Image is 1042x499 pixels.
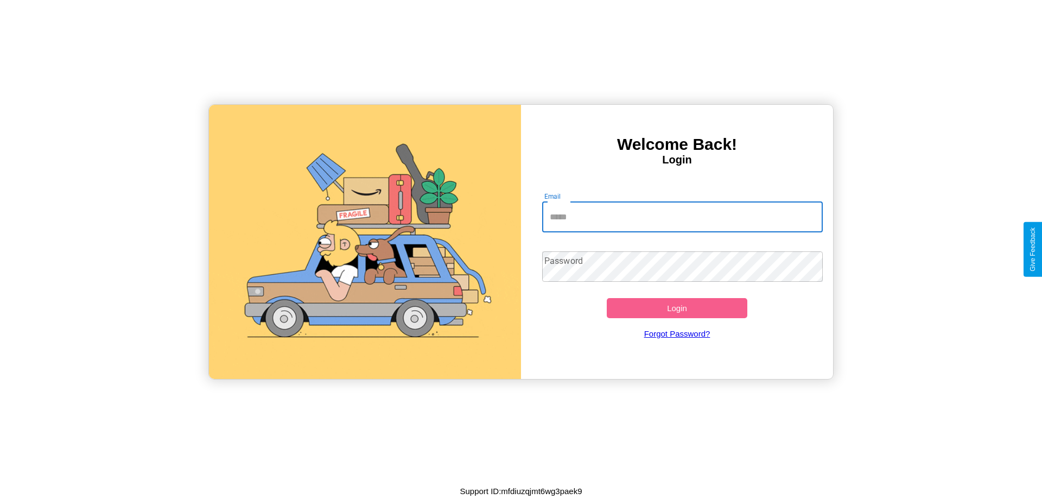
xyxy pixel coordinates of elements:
[537,318,818,349] a: Forgot Password?
[544,192,561,201] label: Email
[209,105,521,379] img: gif
[521,135,833,154] h3: Welcome Back!
[460,484,582,498] p: Support ID: mfdiuzqjmt6wg3paek9
[1029,228,1037,271] div: Give Feedback
[521,154,833,166] h4: Login
[607,298,747,318] button: Login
